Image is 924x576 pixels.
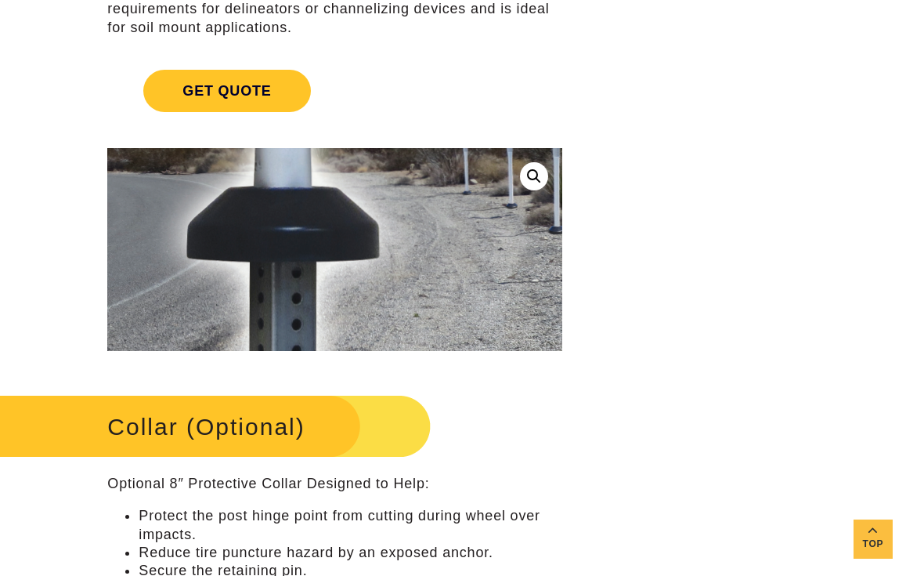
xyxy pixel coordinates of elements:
span: Get Quote [143,70,310,112]
a: Get Quote [107,51,561,131]
a: Top [854,520,893,559]
p: Optional 8″ Protective Collar Designed to Help: [107,475,561,493]
span: Top [854,535,893,553]
li: Protect the post hinge point from cutting during wheel over impacts. [139,507,561,544]
li: Reduce tire puncture hazard by an exposed anchor. [139,544,561,562]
